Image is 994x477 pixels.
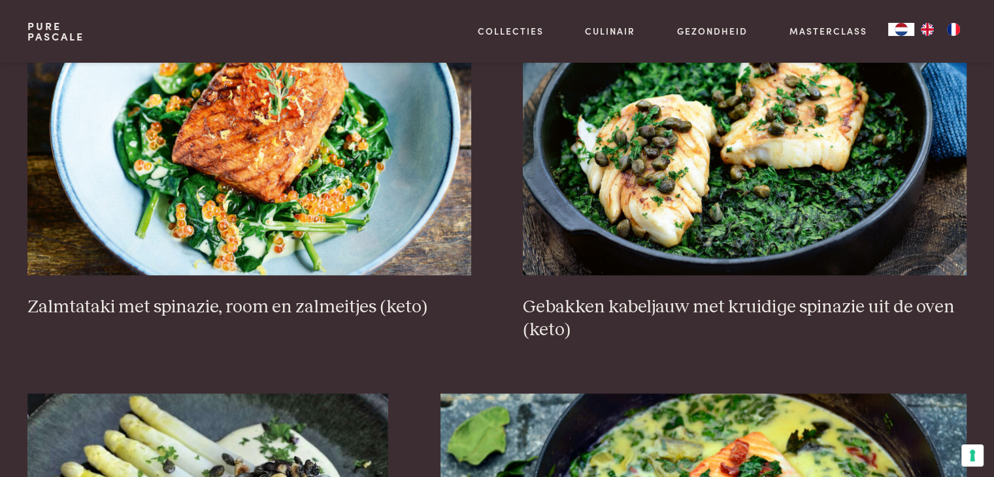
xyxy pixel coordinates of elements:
ul: Language list [914,23,967,36]
a: EN [914,23,940,36]
aside: Language selected: Nederlands [888,23,967,36]
a: Collecties [478,24,544,38]
a: NL [888,23,914,36]
a: PurePascale [27,21,84,42]
h3: Gebakken kabeljauw met kruidige spinazie uit de oven (keto) [523,296,966,341]
a: Zalmtataki met spinazie, room en zalmeitjes (keto) Zalmtataki met spinazie, room en zalmeitjes (k... [27,14,471,318]
div: Language [888,23,914,36]
a: Culinair [585,24,635,38]
a: Gebakken kabeljauw met kruidige spinazie uit de oven (keto) Gebakken kabeljauw met kruidige spina... [523,14,966,341]
h3: Zalmtataki met spinazie, room en zalmeitjes (keto) [27,296,471,319]
img: Zalmtataki met spinazie, room en zalmeitjes (keto) [27,14,471,275]
button: Uw voorkeuren voor toestemming voor trackingtechnologieën [961,444,984,467]
a: Gezondheid [677,24,748,38]
a: FR [940,23,967,36]
a: Masterclass [789,24,867,38]
img: Gebakken kabeljauw met kruidige spinazie uit de oven (keto) [523,14,966,275]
